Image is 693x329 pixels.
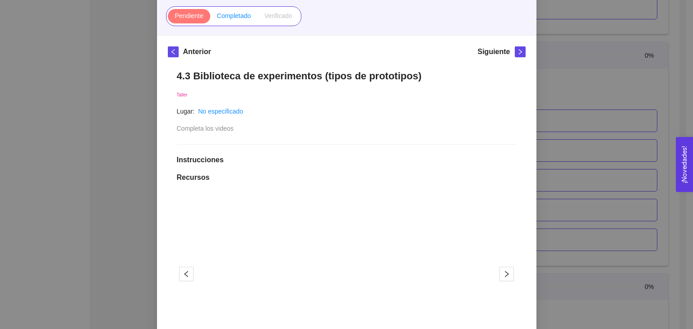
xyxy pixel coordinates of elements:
h1: Recursos [177,173,517,182]
span: right [500,270,513,278]
span: right [515,49,525,55]
span: Completado [217,12,251,19]
span: Verificado [264,12,292,19]
span: Pendiente [175,12,203,19]
button: right [499,267,514,281]
h5: Siguiente [477,46,510,57]
button: left [179,267,194,281]
h5: Anterior [183,46,211,57]
h1: 4.3 Biblioteca de experimentos (tipos de prototipos) [177,70,517,82]
article: Lugar: [177,106,195,116]
span: left [180,270,193,278]
span: Completa los videos [177,125,234,132]
button: right [515,46,526,57]
h1: Instrucciones [177,155,517,164]
span: left [168,49,178,55]
a: No especificado [198,108,243,115]
button: Open Feedback Widget [676,137,693,192]
button: left [168,46,179,57]
span: Taller [177,92,188,97]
